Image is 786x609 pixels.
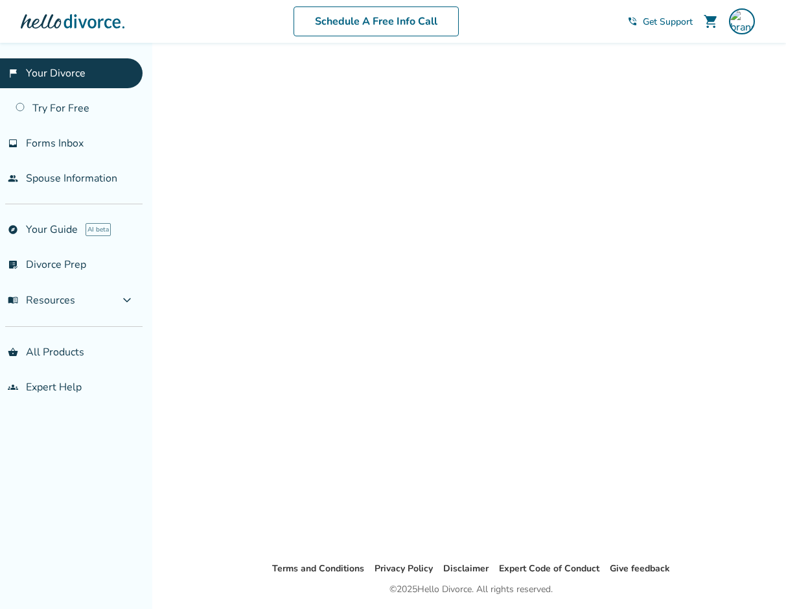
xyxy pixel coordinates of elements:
span: inbox [8,138,18,149]
a: phone_in_talkGet Support [627,16,693,28]
span: shopping_cart [703,14,719,29]
a: Schedule A Free Info Call [294,6,459,36]
span: AI beta [86,223,111,236]
li: Give feedback [610,561,670,577]
span: phone_in_talk [627,16,638,27]
span: Resources [8,293,75,307]
span: list_alt_check [8,259,18,270]
a: Privacy Policy [375,562,433,575]
span: explore [8,224,18,235]
span: people [8,173,18,184]
div: © 2025 Hello Divorce. All rights reserved. [389,582,553,597]
a: Expert Code of Conduct [499,562,599,575]
img: brandon.keith.parsons@gmail.com [729,8,755,34]
span: Forms Inbox [26,136,84,150]
span: menu_book [8,295,18,305]
span: groups [8,382,18,392]
a: Terms and Conditions [272,562,364,575]
span: shopping_basket [8,347,18,357]
span: Get Support [643,16,693,28]
span: expand_more [119,293,135,308]
li: Disclaimer [443,561,489,577]
span: flag_2 [8,68,18,78]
